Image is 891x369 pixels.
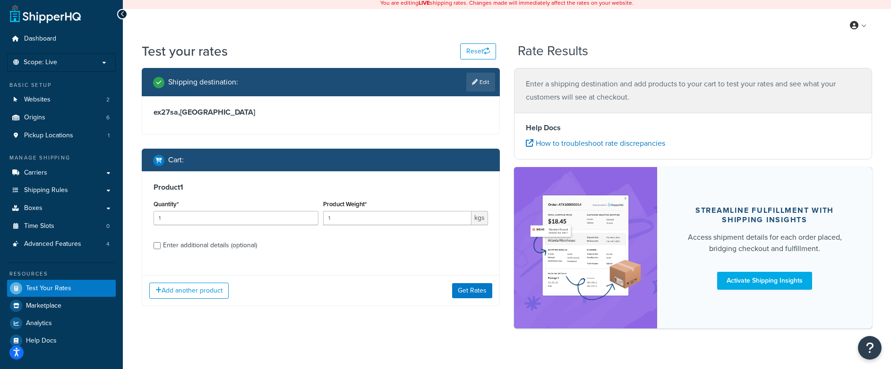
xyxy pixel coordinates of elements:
[7,218,116,235] li: Time Slots
[460,43,496,59] button: Reset
[26,302,61,310] span: Marketplace
[24,204,43,212] span: Boxes
[526,122,860,134] h4: Help Docs
[7,270,116,278] div: Resources
[7,280,116,297] a: Test Your Rates
[154,108,488,117] h3: ex27sa , [GEOGRAPHIC_DATA]
[680,206,849,225] div: Streamline Fulfillment with Shipping Insights
[7,154,116,162] div: Manage Shipping
[7,182,116,199] a: Shipping Rules
[7,218,116,235] a: Time Slots0
[7,109,116,126] a: Origins6
[7,235,116,253] a: Advanced Features4
[24,132,73,140] span: Pickup Locations
[7,81,116,89] div: Basic Setup
[149,283,229,299] button: Add another product
[168,78,238,86] h2: Shipping destination :
[24,186,68,194] span: Shipping Rules
[24,240,81,248] span: Advanced Features
[7,127,116,144] a: Pickup Locations1
[858,336,882,360] button: Open Resource Center
[7,30,116,48] a: Dashboard
[7,164,116,182] a: Carriers
[471,211,488,225] span: kgs
[7,332,116,349] a: Help Docs
[108,132,110,140] span: 1
[7,127,116,144] li: Pickup Locations
[106,96,110,104] span: 2
[717,272,812,290] a: Activate Shipping Insights
[106,240,110,248] span: 4
[163,239,257,252] div: Enter additional details (optional)
[154,201,179,208] label: Quantity*
[526,77,860,104] p: Enter a shipping destination and add products to your cart to test your rates and see what your c...
[26,319,52,327] span: Analytics
[7,109,116,126] li: Origins
[26,337,57,345] span: Help Docs
[24,169,47,177] span: Carriers
[24,59,57,67] span: Scope: Live
[452,283,492,298] button: Get Rates
[526,138,665,149] a: How to troubleshoot rate discrepancies
[26,285,71,293] span: Test Your Rates
[7,235,116,253] li: Advanced Features
[7,91,116,109] a: Websites2
[518,44,588,59] h2: Rate Results
[7,315,116,332] a: Analytics
[24,222,54,230] span: Time Slots
[24,114,45,122] span: Origins
[142,42,228,60] h1: Test your rates
[168,156,184,164] h2: Cart :
[106,222,110,230] span: 0
[528,181,643,314] img: feature-image-si-e24932ea9b9fcd0ff835db86be1ff8d589347e8876e1638d903ea230a36726be.png
[154,183,488,192] h3: Product 1
[24,96,51,104] span: Websites
[106,114,110,122] span: 6
[154,211,318,225] input: 0
[24,35,56,43] span: Dashboard
[7,91,116,109] li: Websites
[323,211,471,225] input: 0.00
[7,297,116,314] a: Marketplace
[680,232,849,254] div: Access shipment details for each order placed, bridging checkout and fulfillment.
[323,201,367,208] label: Product Weight*
[7,200,116,217] a: Boxes
[154,242,161,249] input: Enter additional details (optional)
[466,73,495,92] a: Edit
